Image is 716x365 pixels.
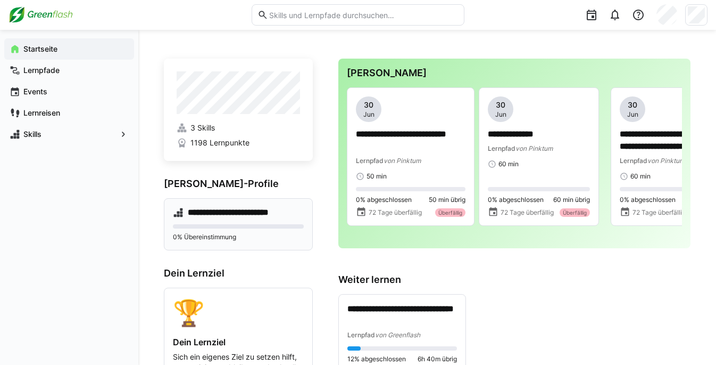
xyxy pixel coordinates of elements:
p: 0% Übereinstimmung [173,233,304,241]
span: 50 min übrig [429,196,465,204]
span: 3 Skills [190,123,215,133]
input: Skills und Lernpfade durchsuchen… [268,10,459,20]
span: 0% abgeschlossen [356,196,412,204]
span: Jun [495,110,506,119]
span: 30 [628,100,637,110]
span: 72 Tage überfällig [369,208,422,217]
span: 60 min [630,172,651,181]
span: 0% abgeschlossen [620,196,676,204]
a: 3 Skills [177,123,300,133]
h3: [PERSON_NAME] [347,67,682,79]
span: 30 [364,100,373,110]
span: von Greenflash [375,331,420,339]
span: Jun [363,110,374,119]
h3: [PERSON_NAME]-Profile [164,178,313,190]
span: Lernpfad [488,144,515,152]
span: 1198 Lernpunkte [190,137,249,148]
span: 60 min [498,160,519,168]
span: Lernpfad [347,331,375,339]
span: 72 Tage überfällig [501,208,554,217]
span: 60 min übrig [553,196,590,204]
span: Jun [627,110,638,119]
div: Überfällig [435,208,465,217]
h4: Dein Lernziel [173,337,304,347]
div: Überfällig [560,208,590,217]
span: 50 min [367,172,387,181]
span: 12% abgeschlossen [347,355,406,363]
h3: Weiter lernen [338,274,690,286]
span: 72 Tage überfällig [632,208,686,217]
span: 0% abgeschlossen [488,196,544,204]
span: von Pinktum [515,144,553,152]
h3: Dein Lernziel [164,267,313,279]
span: Lernpfad [356,157,384,165]
span: von Pinktum [647,157,685,165]
span: von Pinktum [384,157,421,165]
span: Lernpfad [620,157,647,165]
span: 30 [496,100,505,110]
div: 🏆 [173,297,304,328]
span: 6h 40m übrig [418,355,457,363]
